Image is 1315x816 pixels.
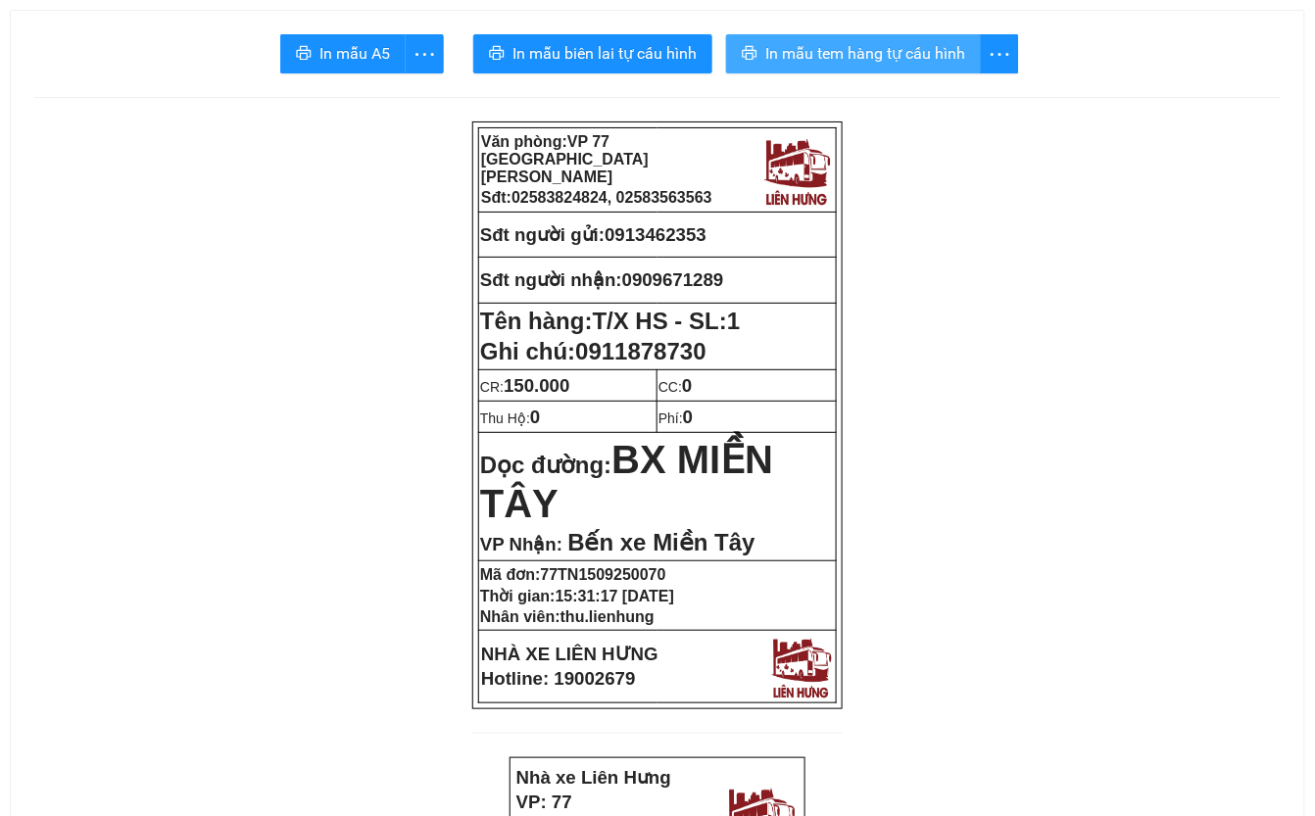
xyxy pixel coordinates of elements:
span: CC: [658,379,693,395]
span: Phí: [658,410,693,426]
button: more [980,34,1019,73]
span: VP 77 [GEOGRAPHIC_DATA][PERSON_NAME] [481,133,649,185]
span: VP Nhận: [480,534,562,554]
strong: Dọc đường: [480,452,773,522]
span: 150.000 [504,375,569,396]
strong: Văn phòng: [481,133,649,185]
img: logo [211,24,287,106]
span: In mẫu biên lai tự cấu hình [512,41,697,66]
button: printerIn mẫu tem hàng tự cấu hình [726,34,981,73]
span: printer [296,45,312,64]
span: In mẫu tem hàng tự cấu hình [765,41,965,66]
span: 15:31:17 [DATE] [556,588,675,604]
span: In mẫu A5 [319,41,390,66]
strong: Sđt người nhận: [480,269,622,290]
span: 0 [683,407,693,427]
span: more [981,42,1018,67]
span: Ghi chú: [480,338,706,364]
span: thu.lienhung [560,608,655,625]
span: 0911878730 [575,338,706,364]
span: printer [742,45,757,64]
strong: Sđt: [481,189,712,206]
span: T/X HS - SL: [593,308,741,334]
span: printer [489,45,505,64]
span: Bến xe Miền Tây [567,529,755,555]
strong: NHÀ XE LIÊN HƯNG [481,644,658,664]
span: BX MIỀN TÂY [480,438,773,525]
strong: VP: 77 [GEOGRAPHIC_DATA][PERSON_NAME][GEOGRAPHIC_DATA] [7,34,202,120]
img: logo [767,633,835,700]
img: logo [759,133,834,208]
button: more [405,34,444,73]
span: 0 [682,375,692,396]
button: printerIn mẫu A5 [280,34,406,73]
span: 0 [530,407,540,427]
strong: Hotline: 19002679 [481,668,636,689]
strong: Nhà xe Liên Hưng [516,767,671,788]
strong: Phiếu gửi hàng [80,127,214,148]
span: 0909671289 [622,269,724,290]
span: 0913462353 [605,224,706,245]
span: Thu Hộ: [480,410,540,426]
button: printerIn mẫu biên lai tự cấu hình [473,34,712,73]
strong: Nhà xe Liên Hưng [7,10,162,30]
strong: Tên hàng: [480,308,740,334]
strong: Mã đơn: [480,566,666,583]
strong: Sđt người gửi: [480,224,605,245]
strong: Thời gian: [480,588,674,604]
span: 02583824824, 02583563563 [511,189,712,206]
span: more [406,42,443,67]
strong: Nhân viên: [480,608,655,625]
span: CR: [480,379,570,395]
span: 77TN1509250070 [541,566,666,583]
span: 1 [727,308,740,334]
